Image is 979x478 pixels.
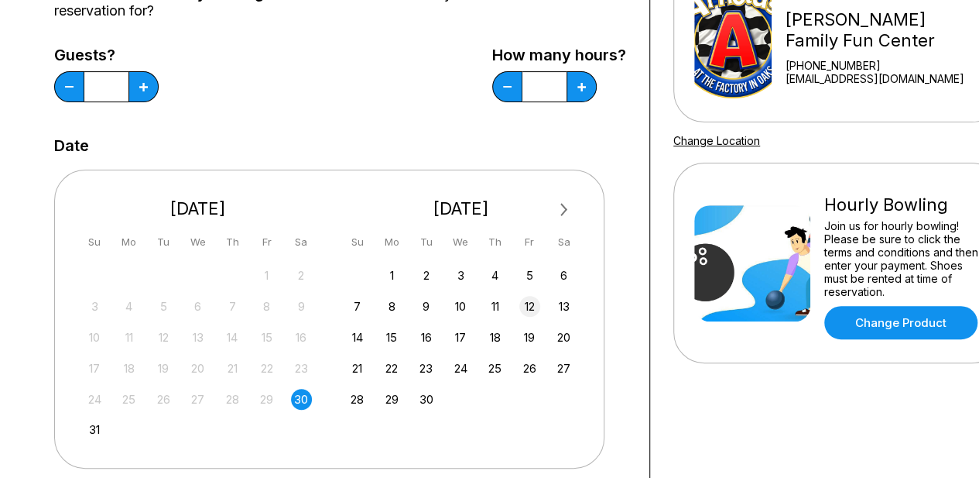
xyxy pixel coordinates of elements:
div: Not available Thursday, August 14th, 2025 [222,327,243,348]
div: Not available Saturday, August 9th, 2025 [291,296,312,317]
div: Choose Thursday, September 25th, 2025 [484,358,505,379]
div: Not available Tuesday, August 12th, 2025 [153,327,174,348]
div: Choose Monday, September 22nd, 2025 [382,358,402,379]
div: Choose Monday, September 1st, 2025 [382,265,402,286]
div: Not available Friday, August 8th, 2025 [256,296,277,317]
div: Not available Friday, August 15th, 2025 [256,327,277,348]
div: Su [84,232,105,253]
div: Choose Tuesday, September 30th, 2025 [416,389,436,410]
div: Not available Monday, August 4th, 2025 [118,296,139,317]
div: Su [347,232,368,253]
div: Choose Wednesday, September 3rd, 2025 [450,265,471,286]
a: Change Location [673,134,760,147]
div: Not available Sunday, August 24th, 2025 [84,389,105,410]
label: Guests? [54,46,159,64]
div: Not available Tuesday, August 19th, 2025 [153,358,174,379]
div: Not available Wednesday, August 6th, 2025 [187,296,208,317]
div: Not available Saturday, August 2nd, 2025 [291,265,312,286]
div: Not available Wednesday, August 27th, 2025 [187,389,208,410]
div: Choose Tuesday, September 2nd, 2025 [416,265,436,286]
div: Choose Monday, September 8th, 2025 [382,296,402,317]
div: Th [484,232,505,253]
div: Not available Monday, August 11th, 2025 [118,327,139,348]
div: Choose Tuesday, September 23rd, 2025 [416,358,436,379]
div: Not available Sunday, August 17th, 2025 [84,358,105,379]
div: Tu [416,232,436,253]
div: Choose Saturday, September 6th, 2025 [553,265,574,286]
div: Choose Sunday, August 31st, 2025 [84,419,105,440]
div: Choose Friday, September 12th, 2025 [519,296,540,317]
div: Choose Tuesday, September 9th, 2025 [416,296,436,317]
div: Choose Sunday, September 7th, 2025 [347,296,368,317]
div: month 2025-09 [345,263,577,410]
div: Fr [519,232,540,253]
div: Not available Tuesday, August 26th, 2025 [153,389,174,410]
div: Not available Sunday, August 10th, 2025 [84,327,105,348]
img: Hourly Bowling [694,205,810,322]
div: Not available Wednesday, August 13th, 2025 [187,327,208,348]
div: Choose Saturday, September 13th, 2025 [553,296,574,317]
div: Not available Thursday, August 7th, 2025 [222,296,243,317]
div: Th [222,232,243,253]
div: Not available Wednesday, August 20th, 2025 [187,358,208,379]
div: Choose Saturday, September 27th, 2025 [553,358,574,379]
div: Choose Friday, September 19th, 2025 [519,327,540,348]
button: Next Month [552,198,577,222]
div: Not available Thursday, August 28th, 2025 [222,389,243,410]
div: Choose Wednesday, September 17th, 2025 [450,327,471,348]
label: Date [54,137,89,154]
div: Choose Sunday, September 14th, 2025 [347,327,368,348]
div: Not available Saturday, August 16th, 2025 [291,327,312,348]
div: Mo [118,232,139,253]
div: Not available Saturday, August 23rd, 2025 [291,358,312,379]
div: Sa [553,232,574,253]
div: Sa [291,232,312,253]
div: Tu [153,232,174,253]
div: Not available Friday, August 29th, 2025 [256,389,277,410]
div: Choose Thursday, September 11th, 2025 [484,296,505,317]
div: Choose Saturday, September 20th, 2025 [553,327,574,348]
div: Choose Sunday, September 28th, 2025 [347,389,368,410]
div: Choose Friday, September 26th, 2025 [519,358,540,379]
div: We [187,232,208,253]
a: Change Product [824,306,977,339]
div: [DATE] [341,198,581,219]
div: Not available Monday, August 18th, 2025 [118,358,139,379]
div: Not available Sunday, August 3rd, 2025 [84,296,105,317]
div: Choose Tuesday, September 16th, 2025 [416,327,436,348]
div: Not available Friday, August 1st, 2025 [256,265,277,286]
div: month 2025-08 [82,263,314,441]
div: [DATE] [78,198,318,219]
div: Choose Monday, September 29th, 2025 [382,389,402,410]
div: Not available Tuesday, August 5th, 2025 [153,296,174,317]
div: Choose Thursday, September 18th, 2025 [484,327,505,348]
div: Not available Monday, August 25th, 2025 [118,389,139,410]
div: Choose Friday, September 5th, 2025 [519,265,540,286]
div: Choose Sunday, September 21st, 2025 [347,358,368,379]
div: Not available Friday, August 22nd, 2025 [256,358,277,379]
div: Choose Monday, September 15th, 2025 [382,327,402,348]
div: Choose Wednesday, September 24th, 2025 [450,358,471,379]
div: Mo [382,232,402,253]
label: How many hours? [492,46,626,64]
div: We [450,232,471,253]
div: Choose Thursday, September 4th, 2025 [484,265,505,286]
div: Choose Wednesday, September 10th, 2025 [450,296,471,317]
div: Fr [256,232,277,253]
div: Not available Thursday, August 21st, 2025 [222,358,243,379]
div: Choose Saturday, August 30th, 2025 [291,389,312,410]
